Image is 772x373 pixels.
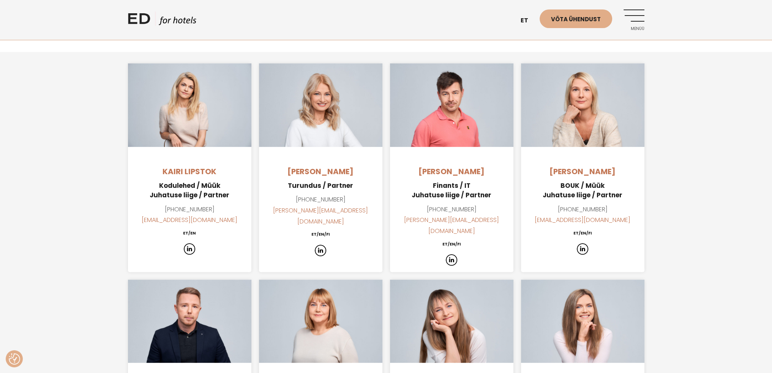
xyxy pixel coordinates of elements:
[446,254,457,266] img: icon-in.png
[540,9,612,28] a: Võta ühendust
[521,166,644,177] h4: [PERSON_NAME]
[521,181,644,200] h5: BOUK / Müük Juhatuse liige / Partner
[404,216,499,235] a: [PERSON_NAME][EMAIL_ADDRESS][DOMAIN_NAME]
[390,241,513,248] h6: ET/EN/FI
[142,216,237,224] a: [EMAIL_ADDRESS][DOMAIN_NAME]
[521,230,644,237] h6: ET/EN/FI
[9,353,20,365] img: Revisit consent button
[315,245,326,256] img: icon-in.png
[259,166,382,177] h4: [PERSON_NAME]
[128,230,251,237] h6: ET/EN
[521,204,644,226] p: [PHONE_NUMBER]
[535,216,630,224] a: [EMAIL_ADDRESS][DOMAIN_NAME]
[9,353,20,365] button: Nõusolekueelistused
[259,181,382,191] h5: Turundus / Partner
[128,204,251,226] p: [PHONE_NUMBER]
[390,166,513,177] h4: [PERSON_NAME]
[259,194,382,227] p: [PHONE_NUMBER]
[273,206,368,226] a: [PERSON_NAME][EMAIL_ADDRESS][DOMAIN_NAME]
[517,11,540,30] a: et
[390,204,513,237] p: [PHONE_NUMBER]
[128,181,251,200] h5: Kodulehed / Müük Juhatuse liige / Partner
[184,243,195,255] img: icon-in.png
[624,9,644,30] a: Menüü
[390,181,513,200] h5: Finants / IT Juhatuse liige / Partner
[577,243,588,255] img: icon-in.png
[128,166,251,177] h4: Kairi Lipstok
[128,11,196,30] a: ED HOTELS
[259,231,382,238] h6: ET/EN/FI
[624,27,644,31] span: Menüü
